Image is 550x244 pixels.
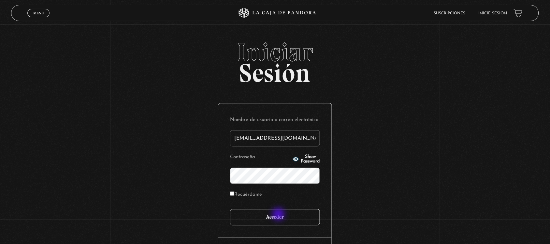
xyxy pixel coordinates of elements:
[31,17,46,21] span: Cerrar
[230,115,320,125] label: Nombre de usuario o correo electrónico
[11,39,539,81] h2: Sesión
[301,155,320,164] span: Show Password
[230,190,262,200] label: Recuérdame
[230,209,320,225] input: Acceder
[230,152,291,162] label: Contraseña
[33,11,44,15] span: Menu
[514,8,523,17] a: View your shopping cart
[479,11,507,15] a: Inicie sesión
[434,11,466,15] a: Suscripciones
[293,155,320,164] button: Show Password
[230,191,234,196] input: Recuérdame
[11,39,539,65] span: Iniciar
